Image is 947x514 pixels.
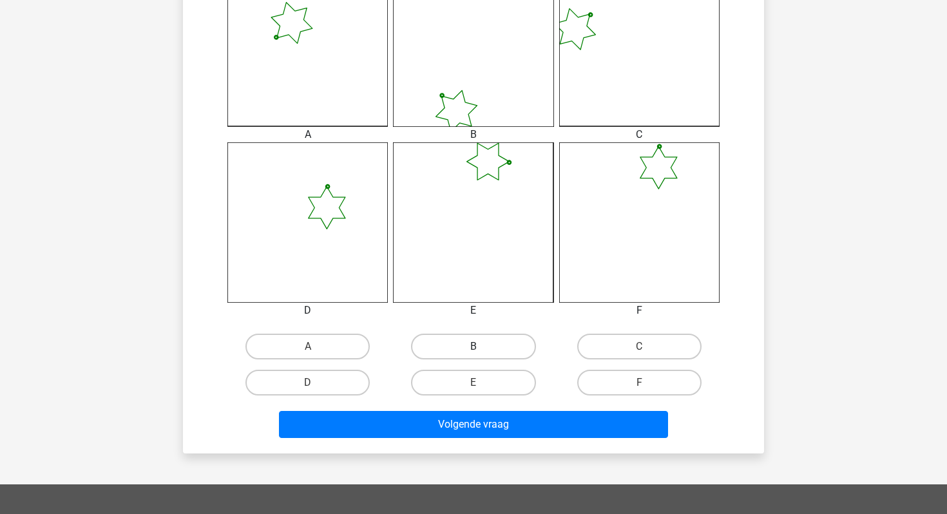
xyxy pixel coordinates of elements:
label: C [577,334,702,359]
div: D [218,303,397,318]
div: F [550,303,729,318]
div: B [383,127,563,142]
div: A [218,127,397,142]
div: C [550,127,729,142]
label: E [411,370,535,395]
div: E [383,303,563,318]
label: A [245,334,370,359]
button: Volgende vraag [279,411,669,438]
label: F [577,370,702,395]
label: B [411,334,535,359]
label: D [245,370,370,395]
